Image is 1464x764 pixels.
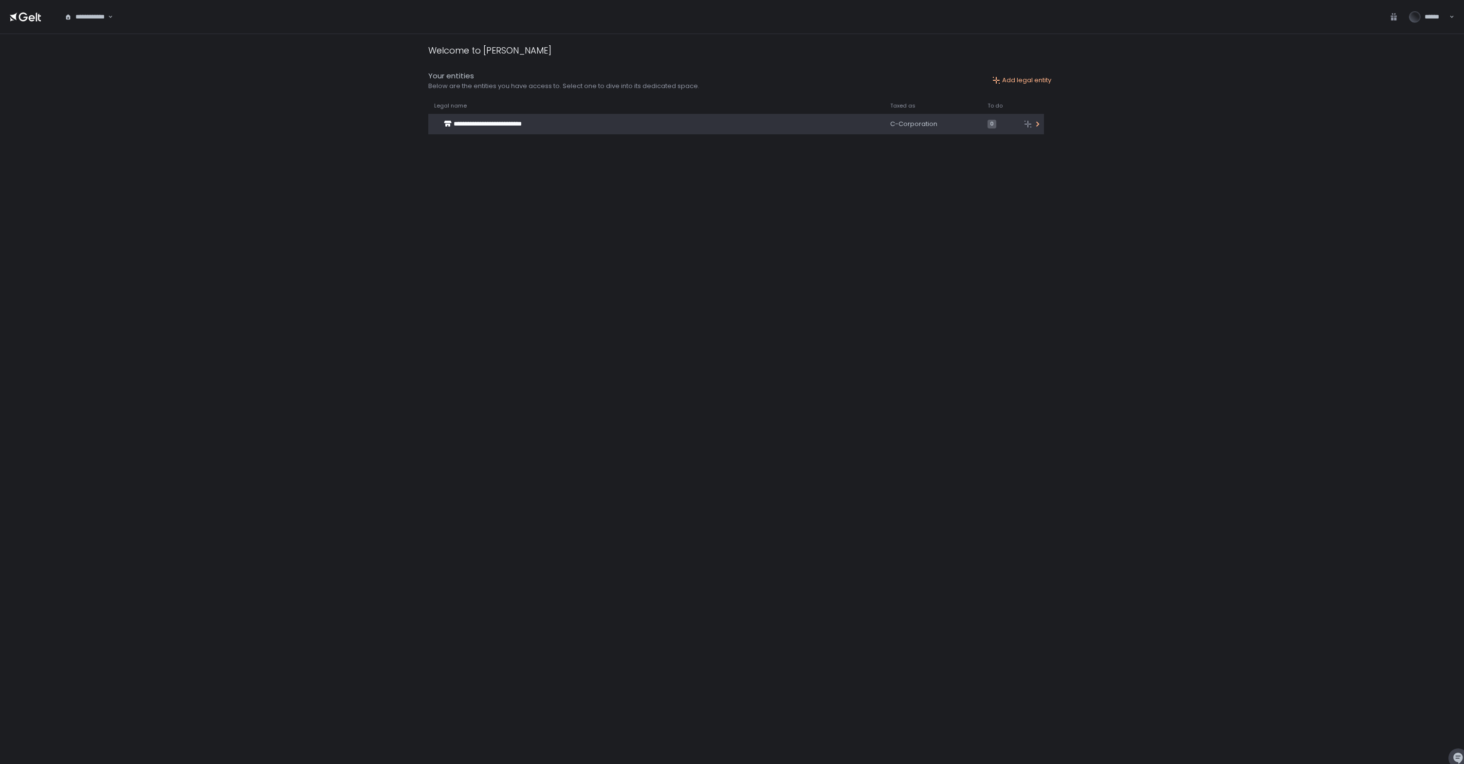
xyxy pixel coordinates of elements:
span: Taxed as [890,102,915,109]
span: Legal name [434,102,467,109]
div: Welcome to [PERSON_NAME] [428,44,551,57]
div: Below are the entities you have access to. Select one to dive into its dedicated space. [428,82,699,91]
div: Your entities [428,71,699,82]
span: To do [988,102,1003,109]
span: 0 [988,120,996,128]
div: Search for option [58,7,113,27]
button: Add legal entity [992,76,1051,85]
div: C-Corporation [890,120,976,128]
